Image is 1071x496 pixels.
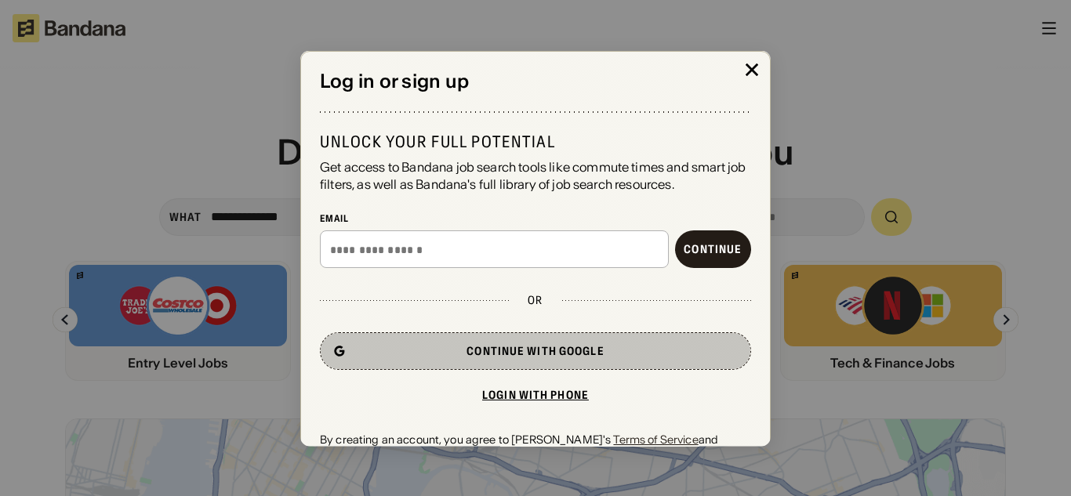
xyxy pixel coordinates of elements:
div: Unlock your full potential [320,131,751,151]
div: Continue [684,244,742,255]
div: Log in or sign up [320,70,751,92]
div: By creating an account, you agree to [PERSON_NAME]'s and . [320,433,751,461]
div: or [528,293,543,307]
div: Email [320,212,751,224]
div: Get access to Bandana job search tools like commute times and smart job filters, as well as Banda... [320,157,751,193]
div: Continue with Google [467,346,604,357]
div: Login with phone [482,389,589,400]
a: Terms of Service [613,433,698,447]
